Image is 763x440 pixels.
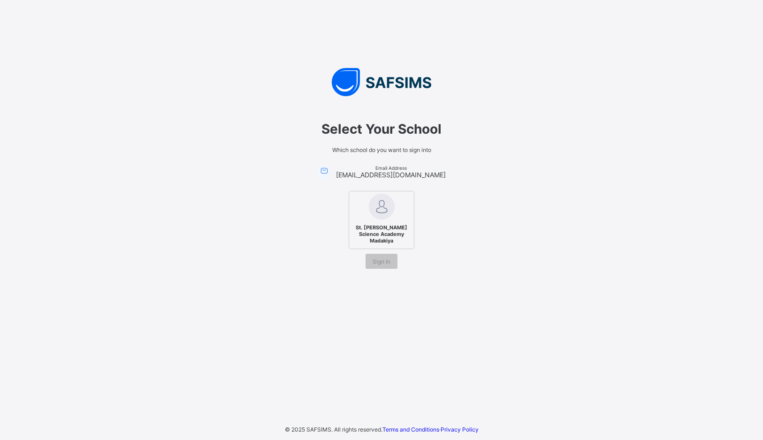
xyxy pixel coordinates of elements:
img: SAFSIMS Logo [241,68,522,96]
a: Terms and Conditions [382,426,439,433]
span: Sign In [373,258,390,265]
span: St. [PERSON_NAME] Science Academy Madakiya [353,222,410,246]
span: · [382,426,479,433]
span: Which school do you want to sign into [250,146,513,153]
span: [EMAIL_ADDRESS][DOMAIN_NAME] [336,171,446,179]
a: Privacy Policy [441,426,479,433]
img: St. Thaddeus Science Academy Madakiya [369,194,395,220]
span: © 2025 SAFSIMS. All rights reserved. [285,426,382,433]
span: Select Your School [250,121,513,137]
span: Email Address [336,165,446,171]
